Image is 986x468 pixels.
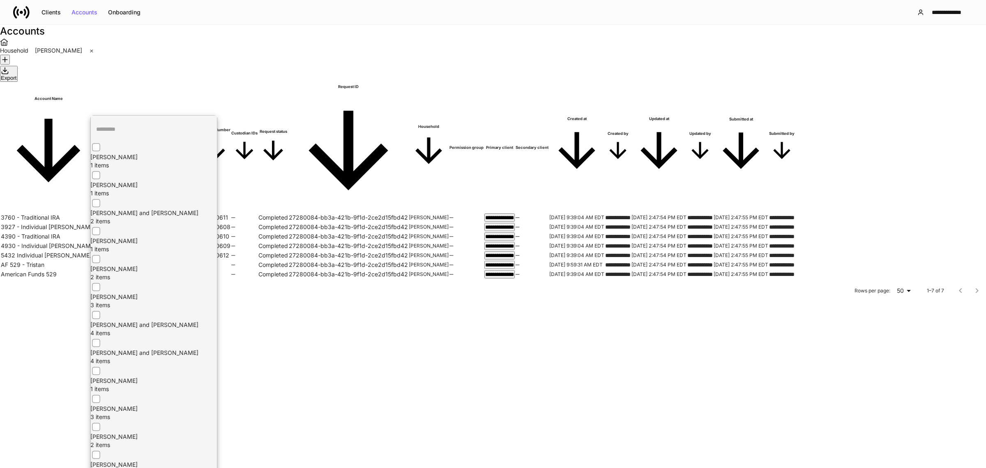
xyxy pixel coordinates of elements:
td: 27280084-bb3a-421b-9f1d-2ce2d15fbd42 [289,251,408,259]
h6: — [516,232,548,241]
td: Completed [258,270,288,278]
h6: Created by [605,130,631,138]
td: 5432 Individual TOD [1,251,96,259]
h6: — [449,270,484,278]
p: 4 items [90,357,217,365]
td: 27280084-bb3a-421b-9f1d-2ce2d15fbd42 [289,270,408,278]
p: [DATE] 2:47:54 PM EDT [631,233,687,240]
p: Doucette, Jane [90,433,217,441]
h6: — [231,261,258,269]
td: 4fa6655b-a0dc-41a4-86a3-b8e378143fb6 [484,213,515,222]
td: 2025-09-03T18:47:55.133Z [714,270,768,278]
p: Casey, William and Jennifer [90,209,217,217]
td: 4fa6655b-a0dc-41a4-86a3-b8e378143fb6 [484,222,515,231]
h6: Household [409,123,449,131]
h6: — [231,242,258,250]
td: 2025-09-03T18:47:54.762Z [631,232,687,241]
p: [DATE] 9:39:04 AM EDT [549,214,604,221]
p: [DATE] 2:47:54 PM EDT [631,214,687,221]
td: 27280084-bb3a-421b-9f1d-2ce2d15fbd42 [289,213,408,222]
div: Export [1,67,17,81]
td: 27280084-bb3a-421b-9f1d-2ce2d15fbd42 [289,260,408,269]
td: 27280084-bb3a-421b-9f1d-2ce2d15fbd42 [289,222,408,231]
td: 4fa6655b-a0dc-41a4-86a3-b8e378143fb6 [484,241,515,250]
p: Camacho [90,181,217,189]
p: [DATE] 2:47:55 PM EDT [714,243,768,249]
h6: — [231,251,258,259]
td: 2025-09-03T18:47:54.762Z [631,270,687,278]
p: 2 items [90,273,217,281]
p: [DATE] 2:47:54 PM EDT [631,252,687,259]
p: Rows per page: [855,287,890,294]
p: 1 items [90,245,217,253]
p: [PERSON_NAME] [409,243,449,249]
td: 4930 - Individual TOD [1,241,96,250]
p: Banys, Richard [90,153,217,161]
td: 2025-09-03T18:47:55.133Z [714,251,768,259]
div: Onboarding [108,9,141,15]
p: Dethorne, Timothy and Erin [90,349,217,357]
td: 4fa6655b-a0dc-41a4-86a3-b8e378143fb6 [484,251,515,259]
h6: — [231,270,258,278]
p: [DATE] 9:39:04 AM EDT [549,271,604,278]
td: AF 529 - Tristan [1,260,96,269]
td: Completed [258,232,288,241]
td: 2025-09-03T18:47:55.133Z [714,260,768,269]
td: 2025-09-03T18:47:54.762Z [631,222,687,231]
p: [DATE] 2:47:54 PM EDT [631,271,687,278]
td: 2025-09-03T18:47:54.762Z [631,251,687,259]
p: 3 items [90,301,217,309]
h6: — [516,242,548,250]
td: 2025-09-03T18:47:54.762Z [631,241,687,250]
p: [DATE] 2:47:54 PM EDT [631,262,687,268]
h6: — [516,213,548,222]
h6: Custodian [139,114,197,122]
p: DeThorne, Cynthia and Timothy Sr. [90,321,217,329]
td: 2025-09-03T18:47:55.133Z [714,232,768,241]
h6: Custodian IDs [231,129,258,137]
p: [DATE] 2:47:55 PM EDT [714,271,768,278]
td: 4fa6655b-a0dc-41a4-86a3-b8e378143fb6 [484,232,515,241]
p: [DATE] 2:47:55 PM EDT [714,224,768,230]
td: 2025-09-03T18:47:55.133Z [714,222,768,231]
p: 1–7 of 7 [927,287,944,294]
h6: — [516,223,548,231]
p: 2 items [90,441,217,449]
td: Completed [258,251,288,259]
h6: Request ID [289,83,408,91]
div: Clients [41,9,61,15]
td: 4fa6655b-a0dc-41a4-86a3-b8e378143fb6 [484,260,515,269]
h6: — [449,261,484,269]
td: 27280084-bb3a-421b-9f1d-2ce2d15fbd42 [289,232,408,241]
td: 2025-09-03T18:47:54.762Z [631,213,687,222]
p: [PERSON_NAME] [35,46,82,55]
td: 2025-09-03T13:59:31.116Z [549,260,604,269]
p: [DATE] 9:39:04 AM EDT [549,224,604,230]
h6: Created at [549,115,604,123]
p: [PERSON_NAME] [409,262,449,268]
td: 2025-09-03T13:39:04.385Z [549,232,604,241]
p: 1 items [90,189,217,197]
p: 1 items [90,161,217,169]
p: 2 items [90,217,217,225]
p: [PERSON_NAME] [409,214,449,221]
h6: — [516,261,548,269]
p: [PERSON_NAME] [409,233,449,240]
p: [PERSON_NAME] [409,252,449,259]
p: Dona Hess [90,405,217,413]
p: DICHIRICO, VINNIE [90,377,217,385]
td: 2025-09-03T13:39:04.383Z [549,251,604,259]
h6: — [449,223,484,231]
td: Completed [258,241,288,250]
div: 50 [894,287,914,295]
h6: — [516,251,548,259]
td: 2025-09-03T13:39:04.384Z [549,241,604,250]
p: 4 items [90,329,217,337]
p: 3 items [90,413,217,421]
h6: — [231,232,258,241]
div: Accounts [71,9,97,15]
p: [PERSON_NAME] [409,271,449,278]
h6: Secondary client [516,144,548,152]
h6: — [449,213,484,222]
p: [DATE] 9:39:04 AM EDT [549,252,604,259]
